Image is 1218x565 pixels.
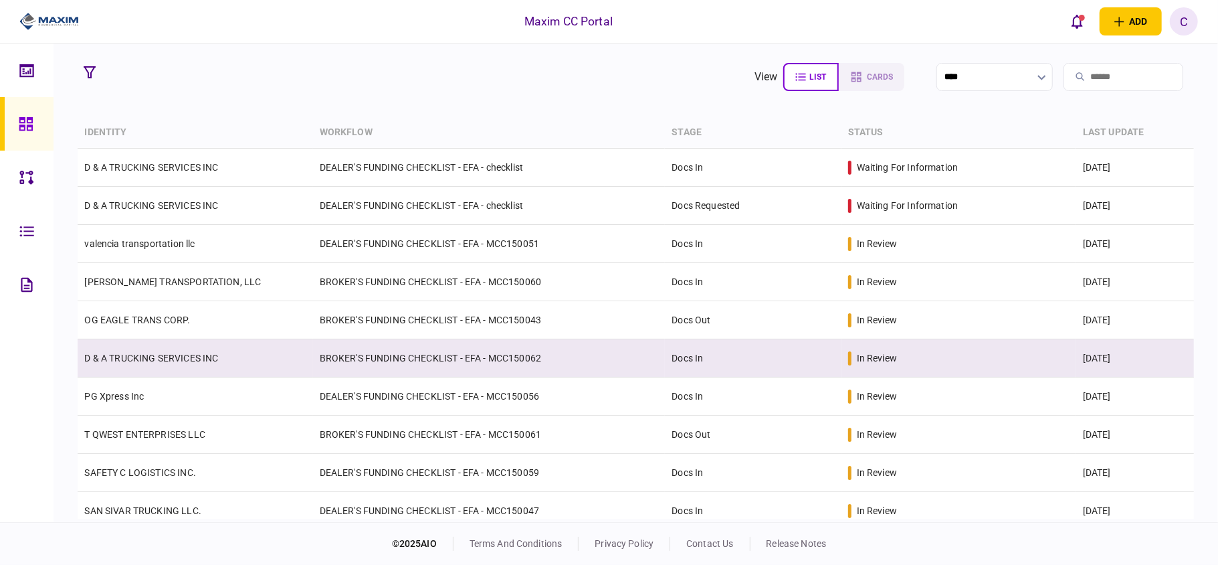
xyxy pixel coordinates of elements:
div: in review [857,237,897,250]
td: [DATE] [1076,301,1194,339]
td: BROKER'S FUNDING CHECKLIST - EFA - MCC150061 [313,416,666,454]
div: in review [857,351,897,365]
span: list [810,72,827,82]
th: status [841,117,1076,149]
td: DEALER'S FUNDING CHECKLIST - EFA - MCC150056 [313,378,666,416]
a: PG Xpress Inc [84,391,144,402]
td: [DATE] [1076,416,1194,454]
td: Docs In [665,263,841,301]
td: DEALER'S FUNDING CHECKLIST - EFA - checklist [313,149,666,187]
td: Docs Out [665,301,841,339]
td: [DATE] [1076,263,1194,301]
a: SAFETY C LOGISTICS INC. [84,467,195,478]
a: D & A TRUCKING SERVICES INC [84,200,218,211]
div: waiting for information [857,199,958,212]
td: DEALER'S FUNDING CHECKLIST - EFA - MCC150047 [313,492,666,530]
div: in review [857,313,897,327]
td: BROKER'S FUNDING CHECKLIST - EFA - MCC150043 [313,301,666,339]
td: [DATE] [1076,149,1194,187]
td: Docs Requested [665,187,841,225]
td: Docs In [665,454,841,492]
a: contact us [686,538,733,549]
td: DEALER'S FUNDING CHECKLIST - EFA - MCC150059 [313,454,666,492]
a: valencia transportation llc [84,238,195,249]
button: open adding identity options [1100,7,1162,35]
div: Maxim CC Portal [524,13,613,30]
div: in review [857,428,897,441]
td: [DATE] [1076,454,1194,492]
a: T QWEST ENTERPRISES LLC [84,429,205,440]
a: D & A TRUCKING SERVICES INC [84,162,218,173]
td: [DATE] [1076,492,1194,530]
div: in review [857,466,897,479]
td: DEALER'S FUNDING CHECKLIST - EFA - MCC150051 [313,225,666,263]
td: Docs In [665,149,841,187]
button: C [1170,7,1198,35]
a: D & A TRUCKING SERVICES INC [84,353,218,364]
td: Docs Out [665,416,841,454]
button: list [783,63,839,91]
td: Docs In [665,339,841,378]
th: last update [1076,117,1194,149]
div: view [754,69,778,85]
img: client company logo [19,11,79,31]
a: SAN SIVAR TRUCKING LLC. [84,505,201,516]
div: in review [857,390,897,403]
span: cards [868,72,894,82]
td: Docs In [665,225,841,263]
button: open notifications list [1063,7,1092,35]
td: Docs In [665,378,841,416]
th: identity [78,117,312,149]
td: DEALER'S FUNDING CHECKLIST - EFA - checklist [313,187,666,225]
a: release notes [767,538,827,549]
td: BROKER'S FUNDING CHECKLIST - EFA - MCC150062 [313,339,666,378]
a: privacy policy [595,538,653,549]
a: OG EAGLE TRANS CORP. [84,315,190,325]
td: [DATE] [1076,378,1194,416]
th: workflow [313,117,666,149]
div: in review [857,275,897,289]
td: Docs In [665,492,841,530]
div: waiting for information [857,161,958,174]
button: cards [839,63,904,91]
td: BROKER'S FUNDING CHECKLIST - EFA - MCC150060 [313,263,666,301]
td: [DATE] [1076,339,1194,378]
div: in review [857,504,897,517]
div: © 2025 AIO [392,537,453,551]
td: [DATE] [1076,225,1194,263]
a: [PERSON_NAME] TRANSPORTATION, LLC [84,276,261,287]
th: stage [665,117,841,149]
a: terms and conditions [470,538,563,549]
td: [DATE] [1076,187,1194,225]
